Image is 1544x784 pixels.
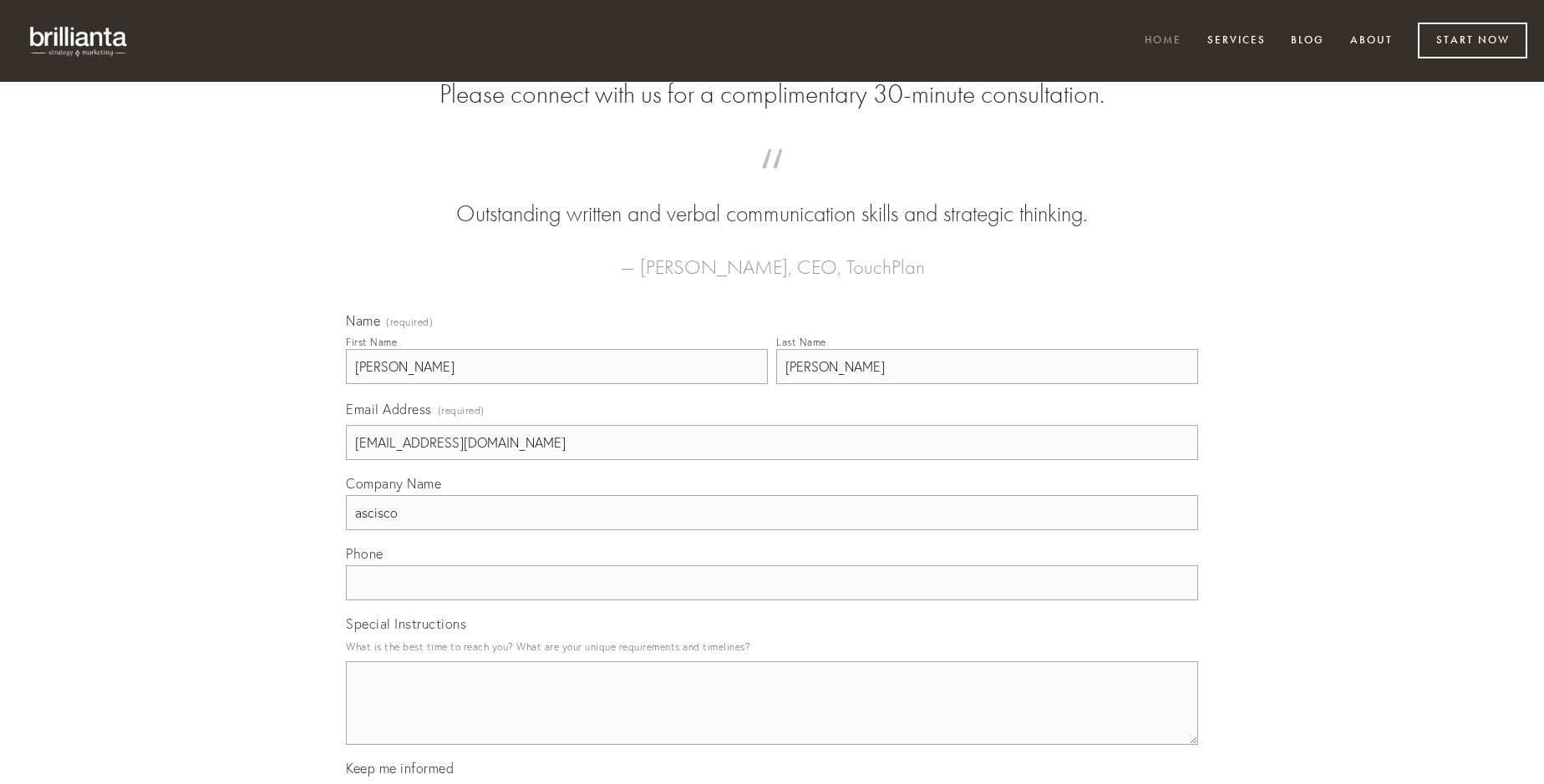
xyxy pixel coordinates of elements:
[346,401,432,417] span: Email Address
[346,615,466,632] span: Special Instructions
[438,399,485,422] span: (required)
[346,635,1198,658] p: What is the best time to reach you? What are your unique requirements and timelines?
[373,165,1171,230] blockquote: Outstanding written and verbal communication skills and strategic thinking.
[1196,28,1277,55] a: Services
[776,336,826,348] div: Last Name
[346,336,397,348] div: First Name
[373,230,1171,284] figcaption: — [PERSON_NAME], CEO, TouchPlan
[17,17,142,65] img: brillianta - research, strategy, marketing
[1418,23,1527,58] a: Start Now
[346,475,441,492] span: Company Name
[373,165,1171,198] span: “
[1134,28,1192,55] a: Home
[346,760,454,776] span: Keep me informed
[1339,28,1404,55] a: About
[346,312,380,329] span: Name
[346,545,383,562] span: Phone
[1280,28,1335,55] a: Blog
[346,78,1198,110] h2: Please connect with us for a complimentary 30-minute consultation.
[386,317,433,327] span: (required)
